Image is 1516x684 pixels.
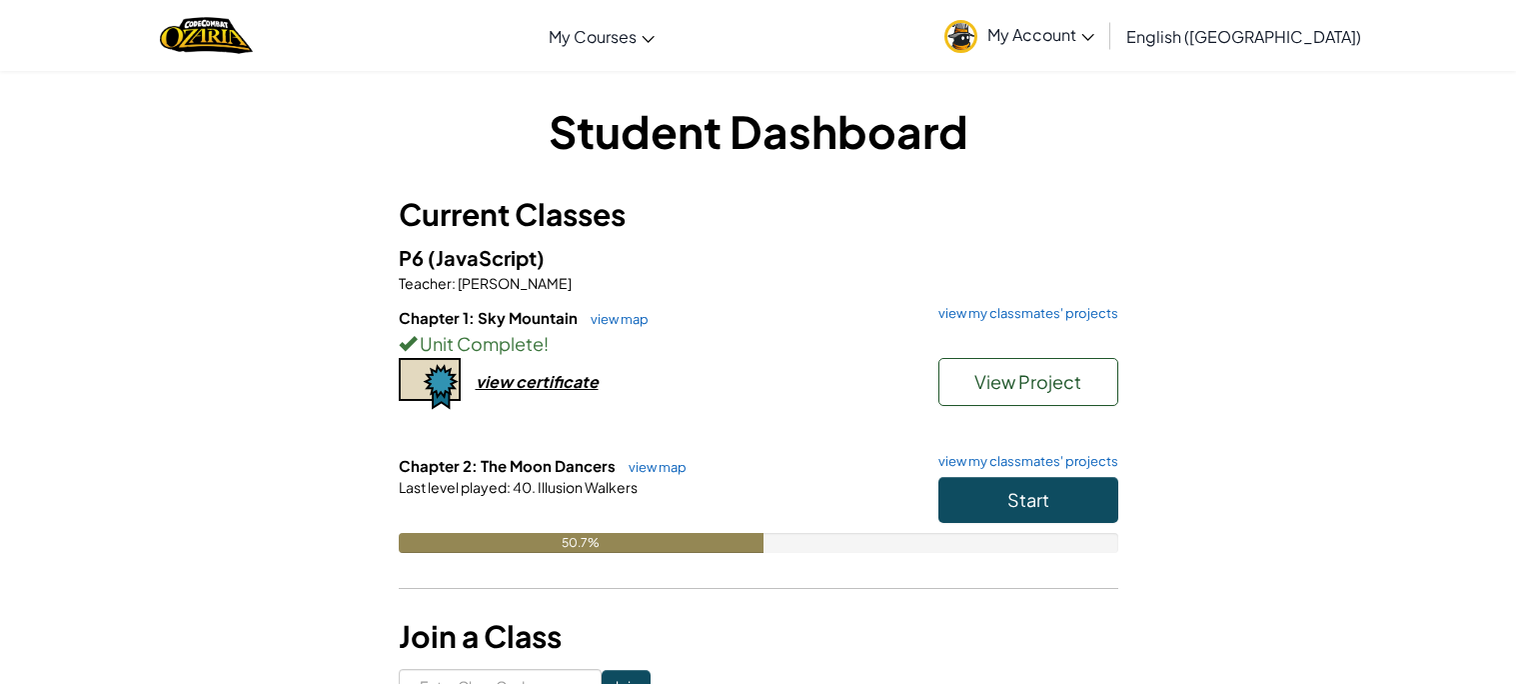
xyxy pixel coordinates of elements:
span: [PERSON_NAME] [456,274,572,292]
span: Last level played [399,478,507,496]
a: view map [581,311,649,327]
button: Start [938,477,1118,523]
span: ! [544,332,549,355]
a: My Courses [539,9,665,63]
button: View Project [938,358,1118,406]
span: P6 [399,245,428,270]
span: (JavaScript) [428,245,545,270]
a: view certificate [399,371,599,392]
span: : [452,274,456,292]
a: view my classmates' projects [928,307,1118,320]
img: Home [160,15,253,56]
span: Start [1007,488,1049,511]
span: Chapter 1: Sky Mountain [399,308,581,327]
h1: Student Dashboard [399,100,1118,162]
span: My Courses [549,26,637,47]
a: view map [619,459,687,475]
span: Teacher [399,274,452,292]
a: Ozaria by CodeCombat logo [160,15,253,56]
div: 50.7% [399,533,763,553]
span: Unit Complete [417,332,544,355]
div: view certificate [476,371,599,392]
span: 40. [511,478,536,496]
img: avatar [944,20,977,53]
span: My Account [987,24,1094,45]
h3: Current Classes [399,192,1118,237]
span: Chapter 2: The Moon Dancers [399,456,619,475]
span: View Project [974,370,1081,393]
a: English ([GEOGRAPHIC_DATA]) [1116,9,1371,63]
a: My Account [934,4,1104,67]
span: Illusion Walkers [536,478,638,496]
h3: Join a Class [399,614,1118,659]
a: view my classmates' projects [928,455,1118,468]
img: certificate-icon.png [399,358,461,410]
span: : [507,478,511,496]
span: English ([GEOGRAPHIC_DATA]) [1126,26,1361,47]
